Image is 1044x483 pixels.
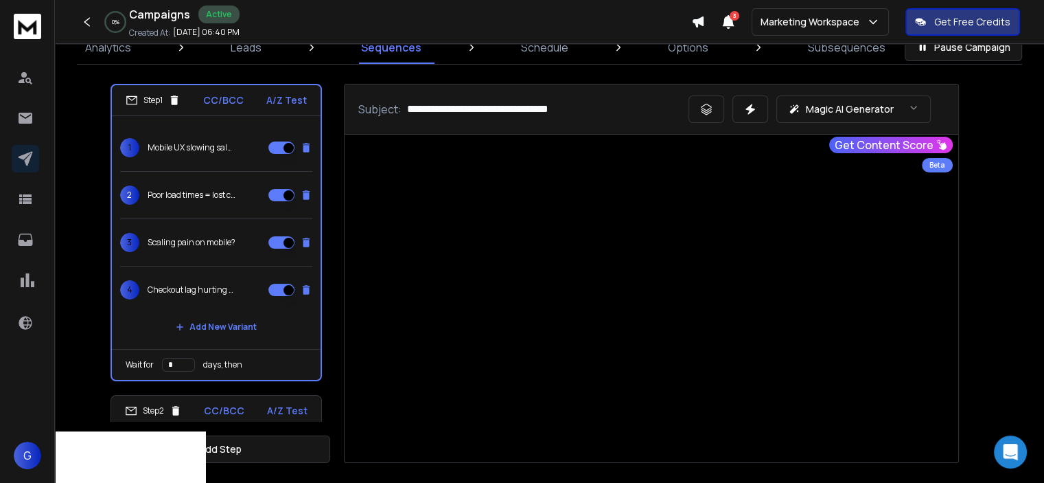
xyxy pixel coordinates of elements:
[152,81,231,90] div: Keywords by Traffic
[85,39,131,56] p: Analytics
[38,22,67,33] div: v 4.0.25
[203,93,244,107] p: CC/BCC
[203,359,242,370] p: days, then
[922,158,953,172] div: Beta
[120,280,139,300] span: 4
[120,186,139,205] span: 2
[111,84,322,381] li: Step1CC/BCCA/Z Test1Mobile UX slowing sales?2Poor load times = lost conversions3Scaling pain on m...
[137,80,148,91] img: tab_keywords_by_traffic_grey.svg
[148,142,235,153] p: Mobile UX slowing sales?
[173,27,240,38] p: [DATE] 06:40 PM
[165,313,268,341] button: Add New Variant
[776,96,931,123] button: Magic AI Generator
[905,8,1020,36] button: Get Free Credits
[148,190,235,201] p: Poor load times = lost conversions
[120,138,139,157] span: 1
[22,36,33,47] img: website_grey.svg
[267,404,308,418] p: A/Z Test
[231,39,262,56] p: Leads
[800,31,894,64] a: Subsequences
[808,39,885,56] p: Subsequences
[112,18,119,26] p: 0 %
[660,31,717,64] a: Options
[668,39,708,56] p: Options
[204,404,244,418] p: CC/BCC
[77,31,139,64] a: Analytics
[222,31,270,64] a: Leads
[37,80,48,91] img: tab_domain_overview_orange.svg
[129,27,170,38] p: Created At:
[126,359,154,370] p: Wait for
[730,11,739,21] span: 3
[120,233,139,252] span: 3
[14,442,41,469] button: G
[125,405,182,417] div: Step 2
[36,36,97,47] div: Domain: [URL]
[129,6,190,23] h1: Campaigns
[148,237,235,248] p: Scaling pain on mobile?
[829,137,953,153] button: Get Content Score
[148,284,235,295] p: Checkout lag hurting performance?
[14,14,41,39] img: logo
[126,94,181,106] div: Step 1
[521,39,568,56] p: Schedule
[994,436,1027,469] div: Open Intercom Messenger
[52,81,123,90] div: Domain Overview
[761,15,865,29] p: Marketing Workspace
[361,39,421,56] p: Sequences
[198,5,240,23] div: Active
[934,15,1010,29] p: Get Free Credits
[905,34,1022,61] button: Pause Campaign
[111,436,330,463] button: Add Step
[353,31,430,64] a: Sequences
[513,31,577,64] a: Schedule
[358,101,402,117] p: Subject:
[266,93,307,107] p: A/Z Test
[22,22,33,33] img: logo_orange.svg
[806,102,894,116] p: Magic AI Generator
